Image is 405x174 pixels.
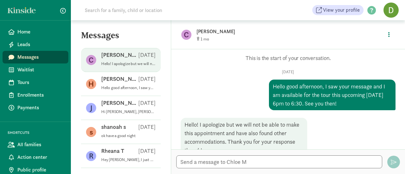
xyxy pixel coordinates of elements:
a: Action center [3,151,68,164]
a: All families [3,138,68,151]
p: [DATE] [138,51,156,59]
a: Leads [3,38,68,51]
p: [PERSON_NAME] [196,27,383,36]
div: Hello good afternoon, I saw your message and I am available for the tour this upcoming [DATE] 6pm... [269,80,396,110]
h5: Messages [71,30,171,45]
p: [PERSON_NAME] [101,99,138,107]
figure: C [86,55,96,65]
a: Payments [3,101,68,114]
input: Search for a family, child or location [81,4,259,16]
a: View your profile [312,5,364,15]
p: Hello! I apologize but we will not be able to make this appointment and have also found other acc... [101,61,156,66]
span: Waitlist [17,66,63,74]
figure: R [86,151,96,161]
span: Home [17,28,63,36]
a: Tours [3,76,68,89]
span: Messages [17,53,63,61]
figure: H [86,79,96,89]
p: ok have a good night [101,133,156,138]
span: All families [17,141,63,148]
span: Enrollments [17,91,63,99]
p: Hi [PERSON_NAME], [PERSON_NAME] suggested you to me. We are expecting a little girl in late May a... [101,109,156,114]
span: Payments [17,104,63,111]
a: Enrollments [3,89,68,101]
figure: J [86,103,96,113]
p: [DATE] [138,123,156,131]
a: Waitlist [3,63,68,76]
p: Rheana T [101,147,124,155]
p: Hello good afternoon, I saw your message and I am available for a tour [DATE][DATE]. I'll see you... [101,85,156,90]
span: 1 [201,36,209,42]
figure: s [86,127,96,137]
span: View your profile [323,6,360,14]
p: [PERSON_NAME] [101,51,138,59]
span: Action center [17,153,63,161]
p: [PERSON_NAME] [101,75,138,83]
figure: C [181,30,191,40]
span: Public profile [17,166,63,174]
p: [DATE] [138,99,156,107]
p: Hey [PERSON_NAME], I just wanted to say thank you for joining our waitlist. I just wanted to let ... [101,157,156,162]
div: Hello! I apologize but we will not be able to make this appointment and have also found other acc... [181,118,307,157]
span: Leads [17,41,63,48]
p: [DATE] [138,147,156,155]
a: Home [3,26,68,38]
p: [DATE] [181,69,396,75]
span: Tours [17,79,63,86]
p: This is the start of your conversation. [181,54,396,62]
a: Messages [3,51,68,63]
p: [DATE] [138,75,156,83]
p: shanoah s [101,123,126,131]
